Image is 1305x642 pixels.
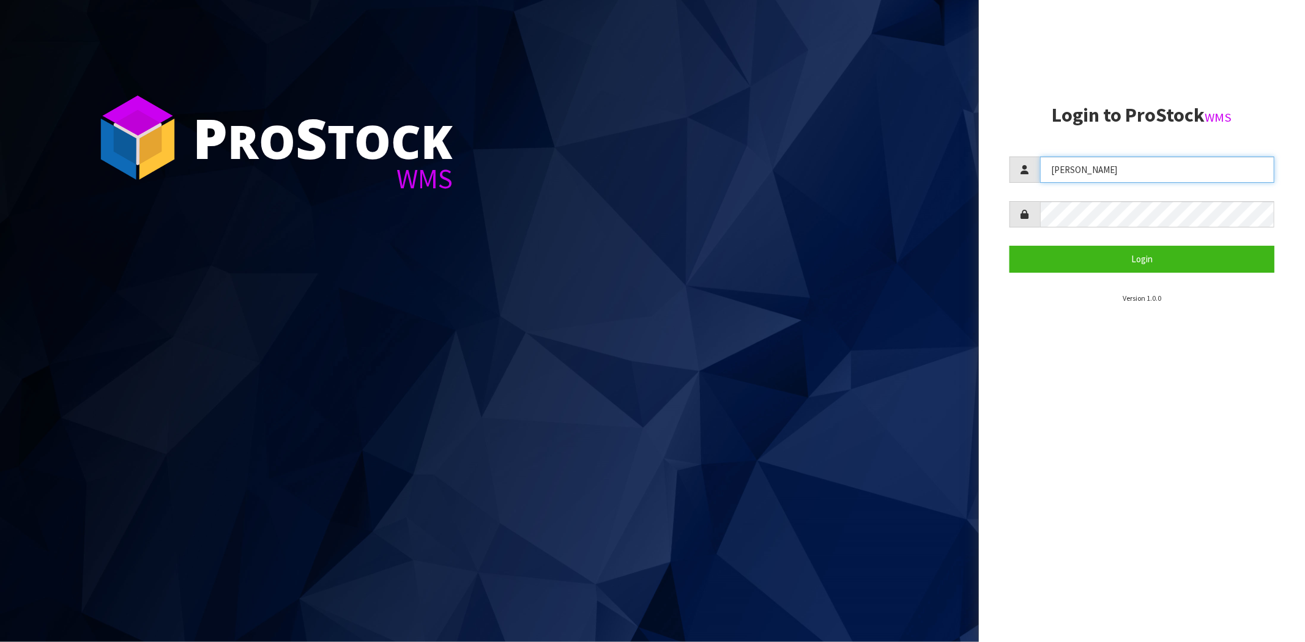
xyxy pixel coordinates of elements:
[193,165,453,193] div: WMS
[193,110,453,165] div: ro tock
[193,100,228,175] span: P
[1205,109,1232,125] small: WMS
[1040,157,1274,183] input: Username
[296,100,327,175] span: S
[1123,293,1161,303] small: Version 1.0.0
[92,92,184,183] img: ProStock Cube
[1009,246,1274,272] button: Login
[1009,105,1274,126] h2: Login to ProStock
